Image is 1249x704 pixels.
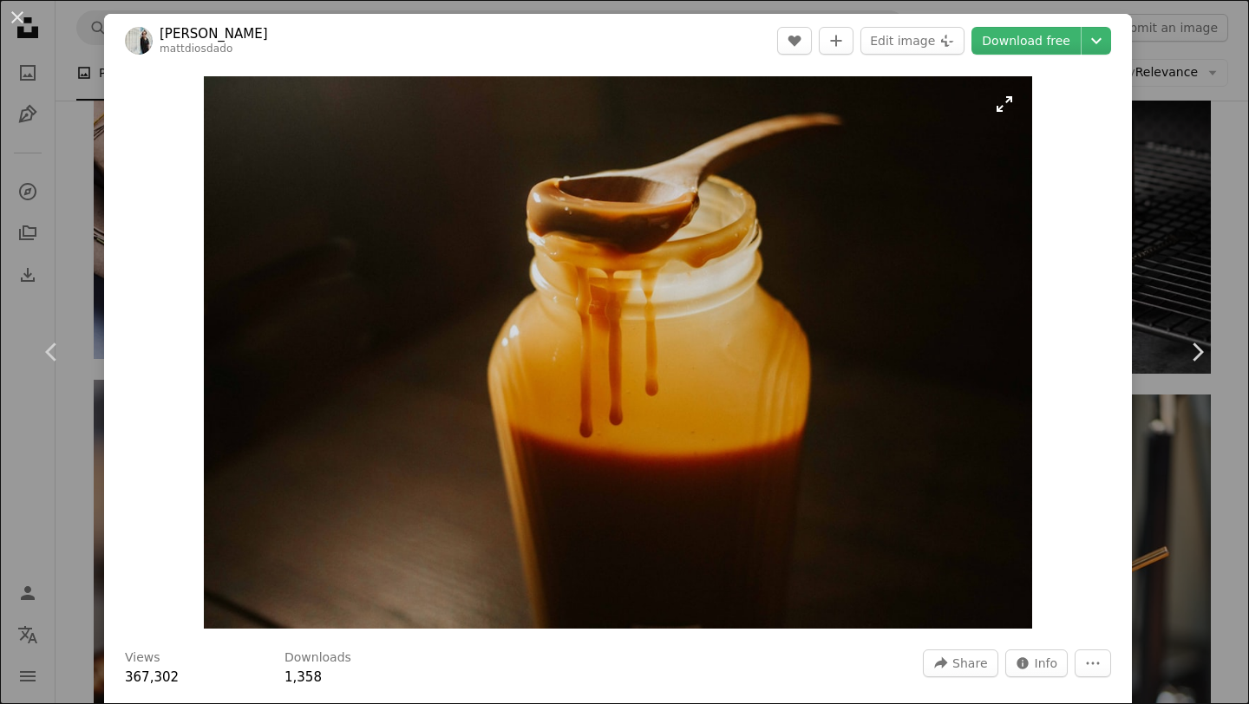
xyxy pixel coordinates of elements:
[1082,27,1111,55] button: Choose download size
[125,669,179,685] span: 367,302
[125,27,153,55] img: Go to Matt Diosdado's profile
[160,42,232,55] a: mattdiosdado
[125,649,160,667] h3: Views
[160,25,268,42] a: [PERSON_NAME]
[971,27,1081,55] a: Download free
[1145,269,1249,435] a: Next
[1075,649,1111,677] button: More Actions
[1035,650,1058,676] span: Info
[1005,649,1069,677] button: Stats about this image
[204,76,1033,629] img: clear glass jar with black liquid
[777,27,812,55] button: Like
[952,650,987,676] span: Share
[923,649,997,677] button: Share this image
[819,27,853,55] button: Add to Collection
[284,669,322,685] span: 1,358
[860,27,965,55] button: Edit image
[204,76,1033,629] button: Zoom in on this image
[284,649,351,667] h3: Downloads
